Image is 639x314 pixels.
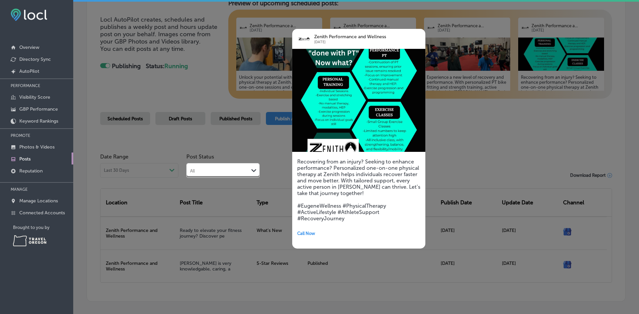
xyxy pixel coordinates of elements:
p: Brought to you by [13,225,73,230]
p: Keyword Rankings [19,118,58,124]
p: Reputation [19,168,43,174]
p: AutoPilot [19,68,39,74]
img: fda3e92497d09a02dc62c9cd864e3231.png [11,9,47,21]
p: GBP Performance [19,106,58,112]
h5: Recovering from an injury? Seeking to enhance performance? Personalized one-on-one physical thera... [297,158,420,222]
span: Call Now [297,231,315,236]
p: Posts [19,156,31,162]
div: All [190,168,195,173]
p: Visibility Score [19,94,50,100]
p: Photos & Videos [19,144,55,150]
p: Manage Locations [19,198,58,204]
p: Directory Sync [19,56,51,62]
p: [DATE] [314,40,407,45]
p: Connected Accounts [19,210,65,216]
img: 1757440471c33f9075-f248-4e5c-9c63-9274a632e475_2023-09-02.jpg [292,49,425,152]
p: Overview [19,45,39,50]
img: Travel Oregon [13,235,46,246]
img: logo [297,32,311,46]
p: Zenith Performance and Wellness [314,34,407,40]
